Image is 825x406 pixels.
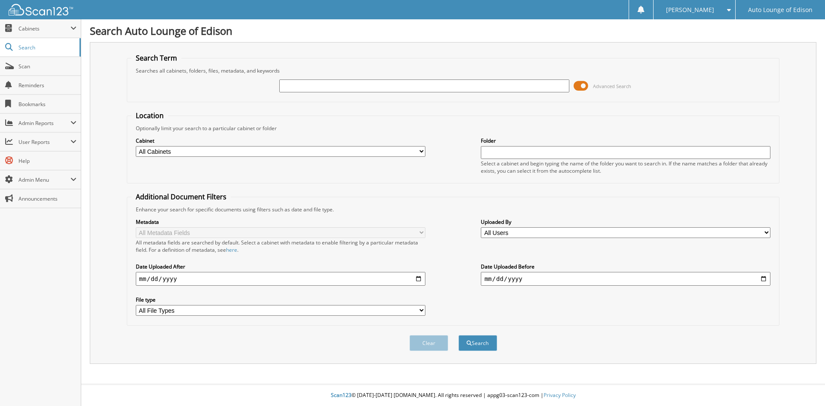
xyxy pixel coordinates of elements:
[136,296,425,303] label: File type
[131,192,231,201] legend: Additional Document Filters
[136,137,425,144] label: Cabinet
[81,385,825,406] div: © [DATE]-[DATE] [DOMAIN_NAME]. All rights reserved | appg03-scan123-com |
[18,157,76,165] span: Help
[544,391,576,399] a: Privacy Policy
[18,119,70,127] span: Admin Reports
[18,63,76,70] span: Scan
[131,111,168,120] legend: Location
[409,335,448,351] button: Clear
[136,239,425,253] div: All metadata fields are searched by default. Select a cabinet with metadata to enable filtering b...
[481,160,770,174] div: Select a cabinet and begin typing the name of the folder you want to search in. If the name match...
[226,246,237,253] a: here
[18,195,76,202] span: Announcements
[18,82,76,89] span: Reminders
[18,138,70,146] span: User Reports
[748,7,813,12] span: Auto Lounge of Edison
[131,206,775,213] div: Enhance your search for specific documents using filters such as date and file type.
[136,263,425,270] label: Date Uploaded After
[331,391,351,399] span: Scan123
[90,24,816,38] h1: Search Auto Lounge of Edison
[481,218,770,226] label: Uploaded By
[131,67,775,74] div: Searches all cabinets, folders, files, metadata, and keywords
[9,4,73,15] img: scan123-logo-white.svg
[593,83,631,89] span: Advanced Search
[131,125,775,132] div: Optionally limit your search to a particular cabinet or folder
[666,7,714,12] span: [PERSON_NAME]
[18,44,75,51] span: Search
[481,272,770,286] input: end
[782,365,825,406] iframe: Chat Widget
[458,335,497,351] button: Search
[481,263,770,270] label: Date Uploaded Before
[136,218,425,226] label: Metadata
[18,101,76,108] span: Bookmarks
[131,53,181,63] legend: Search Term
[18,176,70,183] span: Admin Menu
[136,272,425,286] input: start
[18,25,70,32] span: Cabinets
[481,137,770,144] label: Folder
